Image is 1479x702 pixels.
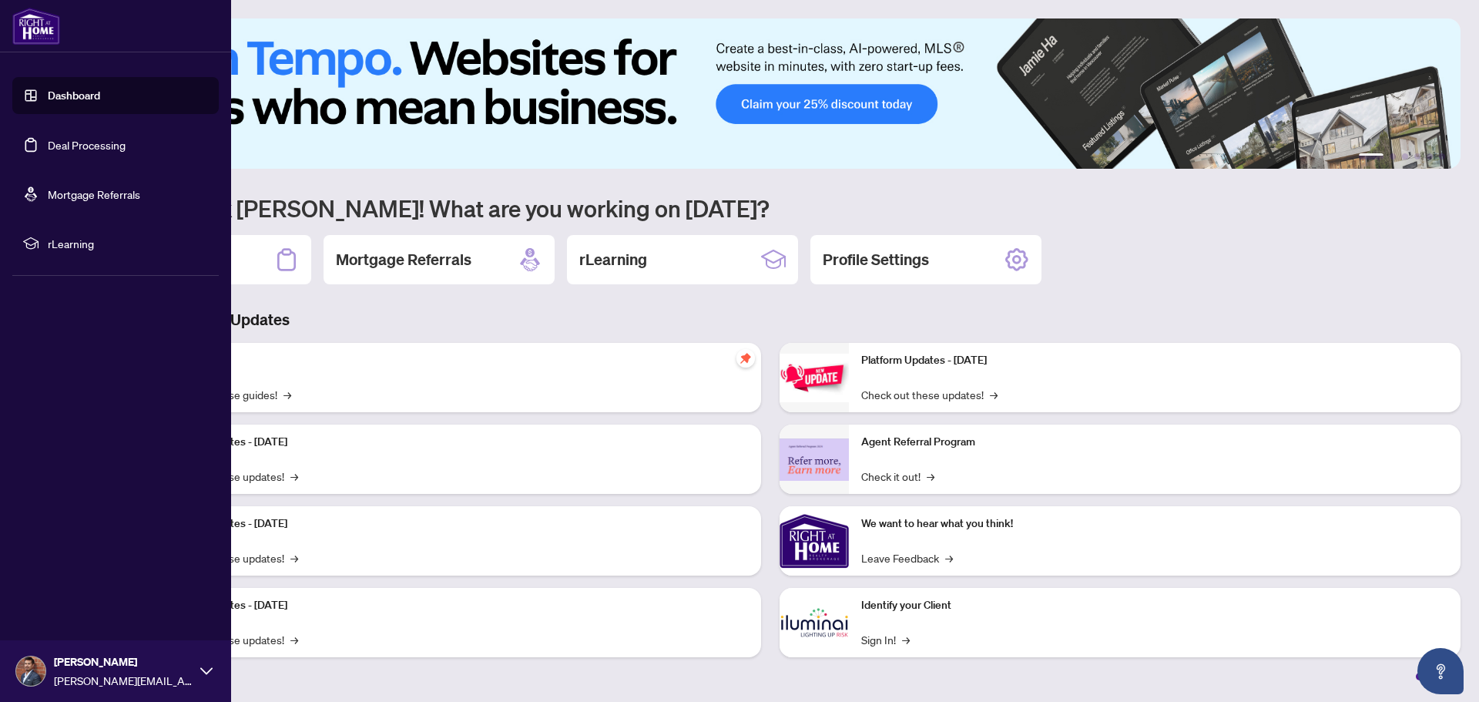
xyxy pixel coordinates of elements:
button: 2 [1390,153,1396,160]
h2: Mortgage Referrals [336,249,471,270]
button: 1 [1359,153,1383,160]
span: → [927,468,934,485]
h3: Brokerage & Industry Updates [80,309,1461,331]
a: Deal Processing [48,138,126,152]
button: 3 [1402,153,1408,160]
img: Slide 0 [80,18,1461,169]
span: [PERSON_NAME][EMAIL_ADDRESS][DOMAIN_NAME] [54,672,193,689]
span: → [290,549,298,566]
p: Self-Help [162,352,749,369]
h2: Profile Settings [823,249,929,270]
span: → [945,549,953,566]
img: logo [12,8,60,45]
a: Leave Feedback→ [861,549,953,566]
button: 5 [1427,153,1433,160]
p: Platform Updates - [DATE] [162,516,749,532]
span: pushpin [736,349,755,368]
button: 4 [1414,153,1420,160]
span: → [990,386,998,403]
button: Open asap [1417,648,1464,694]
a: Check out these updates!→ [861,386,998,403]
span: rLearning [48,235,208,252]
img: Identify your Client [780,588,849,657]
span: → [290,631,298,648]
span: → [290,468,298,485]
a: Check it out!→ [861,468,934,485]
h2: rLearning [579,249,647,270]
img: Profile Icon [16,657,45,686]
p: Platform Updates - [DATE] [861,352,1448,369]
p: Agent Referral Program [861,434,1448,451]
a: Sign In!→ [861,631,910,648]
img: Agent Referral Program [780,438,849,481]
span: [PERSON_NAME] [54,653,193,670]
p: We want to hear what you think! [861,516,1448,532]
img: Platform Updates - June 23, 2025 [780,354,849,402]
p: Platform Updates - [DATE] [162,434,749,451]
p: Platform Updates - [DATE] [162,597,749,614]
img: We want to hear what you think! [780,506,849,576]
a: Dashboard [48,89,100,102]
span: → [283,386,291,403]
a: Mortgage Referrals [48,187,140,201]
h1: Welcome back [PERSON_NAME]! What are you working on [DATE]? [80,193,1461,223]
p: Identify your Client [861,597,1448,614]
span: → [902,631,910,648]
button: 6 [1439,153,1445,160]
